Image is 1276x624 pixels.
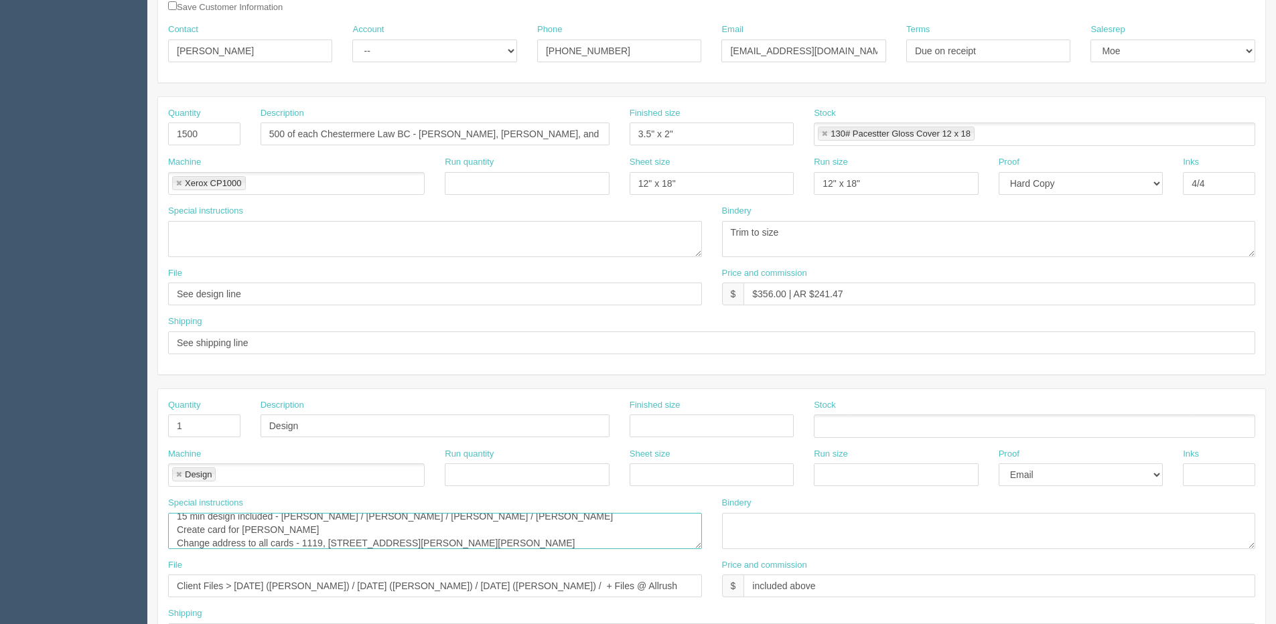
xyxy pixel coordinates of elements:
[168,448,201,461] label: Machine
[168,107,200,120] label: Quantity
[168,399,200,412] label: Quantity
[630,399,681,412] label: Finished size
[722,497,752,510] label: Bindery
[814,156,848,169] label: Run size
[185,470,212,479] div: Design
[261,399,304,412] label: Description
[630,107,681,120] label: Finished size
[168,205,243,218] label: Special instructions
[168,513,702,549] textarea: 15 min design included - [PERSON_NAME] / [PERSON_NAME] / [PERSON_NAME] / [PERSON_NAME] Create car...
[814,399,836,412] label: Stock
[814,107,836,120] label: Stock
[537,23,563,36] label: Phone
[722,559,807,572] label: Price and commission
[722,283,744,305] div: $
[1183,448,1199,461] label: Inks
[722,574,744,597] div: $
[168,23,198,36] label: Contact
[261,107,304,120] label: Description
[168,559,182,572] label: File
[722,205,752,218] label: Bindery
[721,23,743,36] label: Email
[445,156,494,169] label: Run quantity
[168,156,201,169] label: Machine
[722,221,1256,257] textarea: Trim to size
[1183,156,1199,169] label: Inks
[168,607,202,620] label: Shipping
[1090,23,1125,36] label: Salesrep
[168,267,182,280] label: File
[352,23,384,36] label: Account
[906,23,930,36] label: Terms
[630,156,670,169] label: Sheet size
[814,448,848,461] label: Run size
[168,315,202,328] label: Shipping
[168,497,243,510] label: Special instructions
[185,179,242,187] div: Xerox CP1000
[999,448,1019,461] label: Proof
[999,156,1019,169] label: Proof
[445,448,494,461] label: Run quantity
[722,267,807,280] label: Price and commission
[630,448,670,461] label: Sheet size
[831,129,971,138] div: 130# Pacestter Gloss Cover 12 x 18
